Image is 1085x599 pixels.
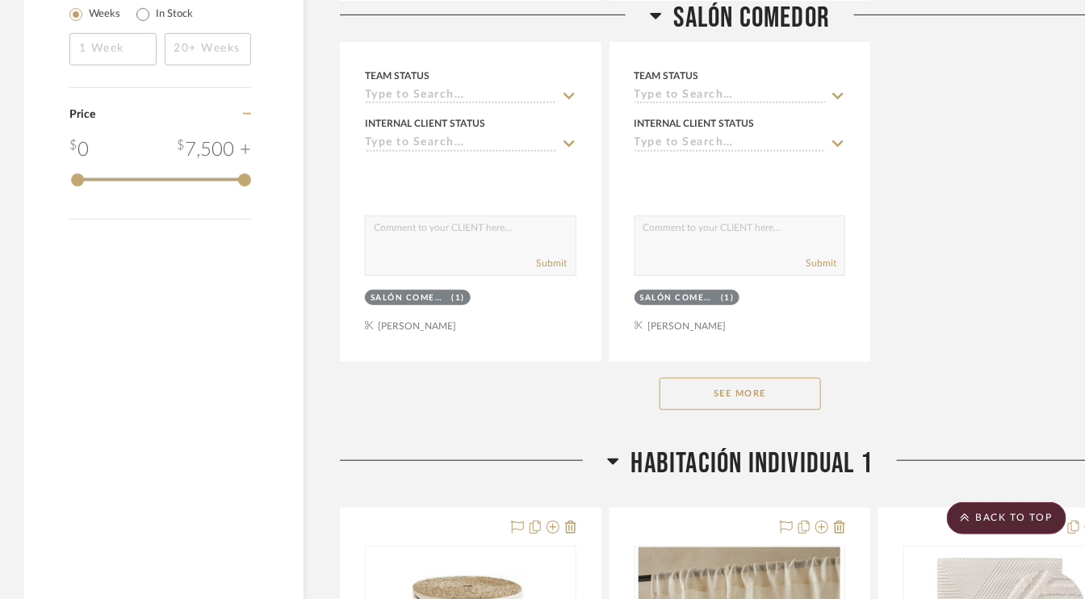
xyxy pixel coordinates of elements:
[365,136,557,152] input: Type to Search…
[635,136,827,152] input: Type to Search…
[69,109,95,120] span: Price
[365,116,485,131] div: Internal Client Status
[635,116,755,131] div: Internal Client Status
[635,69,699,83] div: Team Status
[165,33,252,65] input: 20+ Weeks
[640,292,717,304] div: SALÓN COMEDOR
[635,89,827,104] input: Type to Search…
[721,292,735,304] div: (1)
[660,378,821,410] button: See More
[156,6,193,23] label: In Stock
[947,502,1066,534] scroll-to-top-button: BACK TO TOP
[365,89,557,104] input: Type to Search…
[806,256,836,270] button: Submit
[365,69,429,83] div: Team Status
[69,33,157,65] input: 1 Week
[451,292,465,304] div: (1)
[371,292,447,304] div: SALÓN COMEDOR
[537,256,568,270] button: Submit
[631,446,873,481] span: HABITACIÓN INDIVIDUAL 1
[177,136,251,165] div: 7,500 +
[69,136,89,165] div: 0
[89,6,120,23] label: Weeks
